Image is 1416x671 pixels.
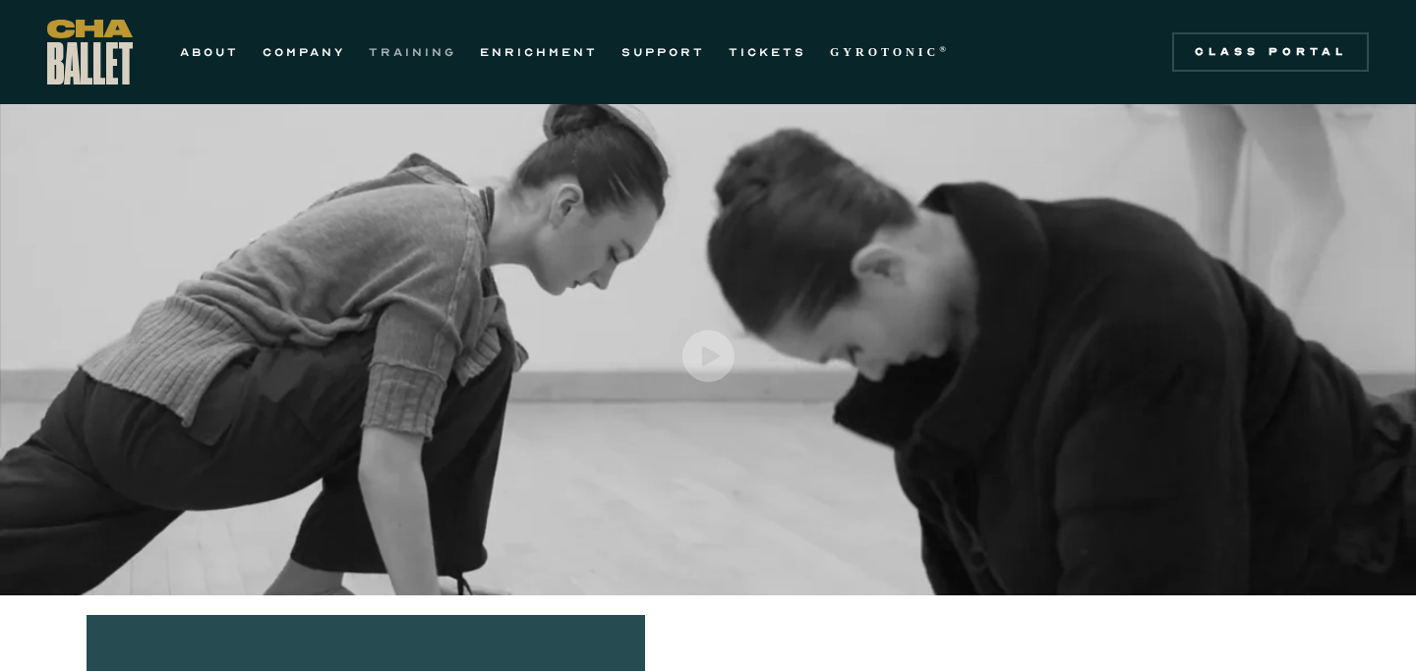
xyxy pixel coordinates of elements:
[180,40,239,64] a: ABOUT
[729,40,806,64] a: TICKETS
[939,44,950,54] sup: ®
[47,20,133,84] a: home
[480,40,598,64] a: ENRICHMENT
[369,40,456,64] a: TRAINING
[830,45,939,59] strong: GYROTONIC
[263,40,345,64] a: COMPANY
[1184,44,1357,60] div: Class Portal
[830,40,950,64] a: GYROTONIC®
[1172,32,1369,72] a: Class Portal
[621,40,705,64] a: SUPPORT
